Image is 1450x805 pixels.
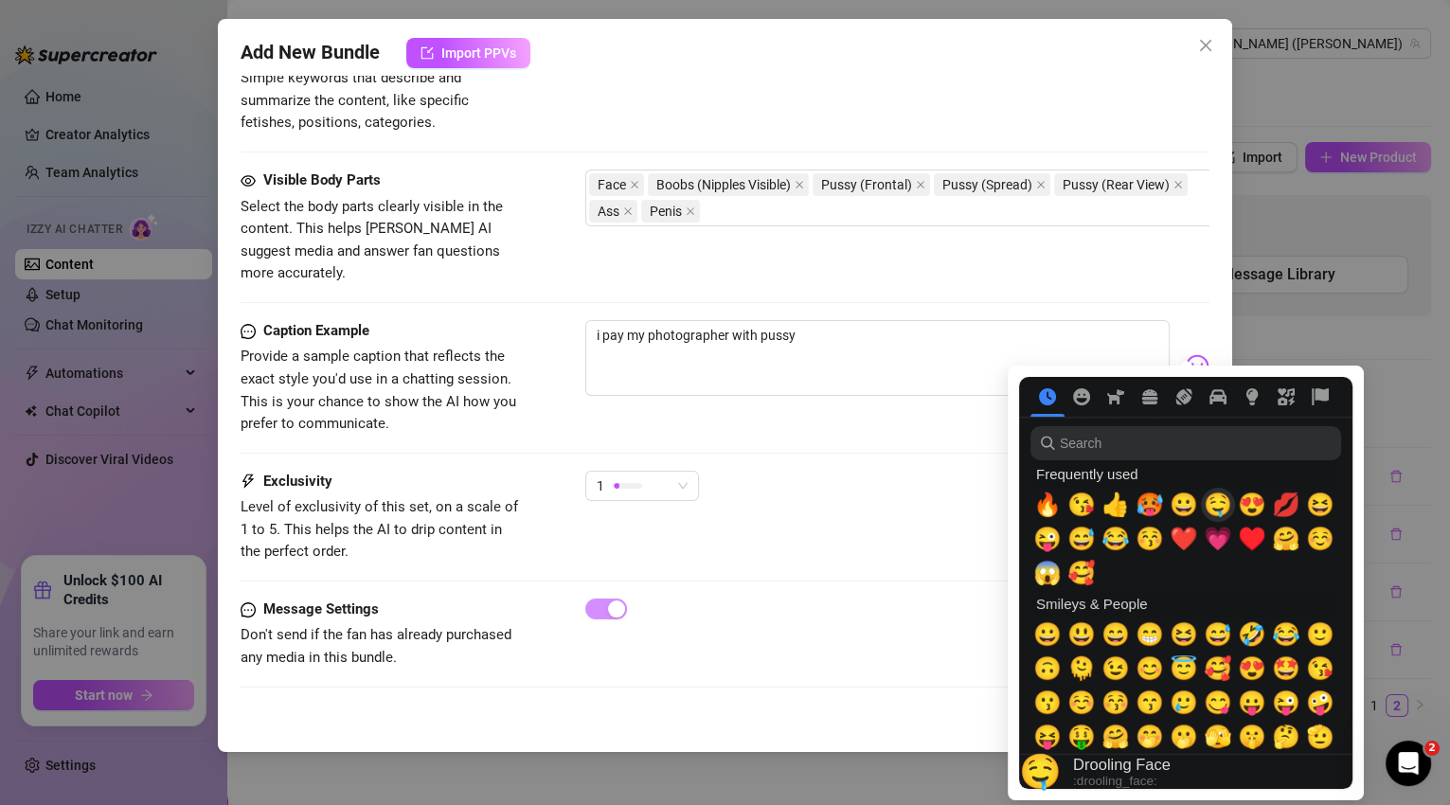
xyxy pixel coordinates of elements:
[241,471,256,493] span: thunderbolt
[1063,174,1170,195] span: Pussy (Rear View)
[821,174,912,195] span: Pussy (Frontal)
[934,173,1050,196] span: Pussy (Spread)
[241,198,503,282] span: Select the body parts clearly visible in the content. This helps [PERSON_NAME] AI suggest media a...
[1036,180,1046,189] span: close
[623,206,633,216] span: close
[406,38,530,68] button: Import PPVs
[686,206,695,216] span: close
[641,200,700,223] span: Penis
[1198,38,1213,53] span: close
[241,38,380,68] span: Add New Bundle
[795,180,804,189] span: close
[598,174,626,195] span: Face
[1386,741,1431,786] iframe: Intercom live chat
[942,174,1032,195] span: Pussy (Spread)
[441,45,516,61] span: Import PPVs
[1190,38,1221,53] span: Close
[813,173,930,196] span: Pussy (Frontal)
[598,201,619,222] span: Ass
[648,173,809,196] span: Boobs (Nipples Visible)
[241,626,511,666] span: Don't send if the fan has already purchased any media in this bundle.
[263,171,381,188] strong: Visible Body Parts
[1173,180,1183,189] span: close
[241,348,516,432] span: Provide a sample caption that reflects the exact style you'd use in a chatting session. This is y...
[650,201,682,222] span: Penis
[1185,354,1209,379] img: svg%3e
[263,600,379,617] strong: Message Settings
[263,322,369,339] strong: Caption Example
[585,320,1171,396] textarea: i pay my photographer with pussy
[916,180,925,189] span: close
[263,473,332,490] strong: Exclusivity
[241,69,469,131] span: Simple keywords that describe and summarize the content, like specific fetishes, positions, categ...
[589,200,637,223] span: Ass
[421,46,434,60] span: import
[241,320,256,343] span: message
[241,173,256,188] span: eye
[589,173,644,196] span: Face
[241,498,518,560] span: Level of exclusivity of this set, on a scale of 1 to 5. This helps the AI to drip content in the ...
[1424,741,1440,756] span: 2
[1054,173,1188,196] span: Pussy (Rear View)
[1190,30,1221,61] button: Close
[630,180,639,189] span: close
[241,599,256,621] span: message
[656,174,791,195] span: Boobs (Nipples Visible)
[597,472,604,500] span: 1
